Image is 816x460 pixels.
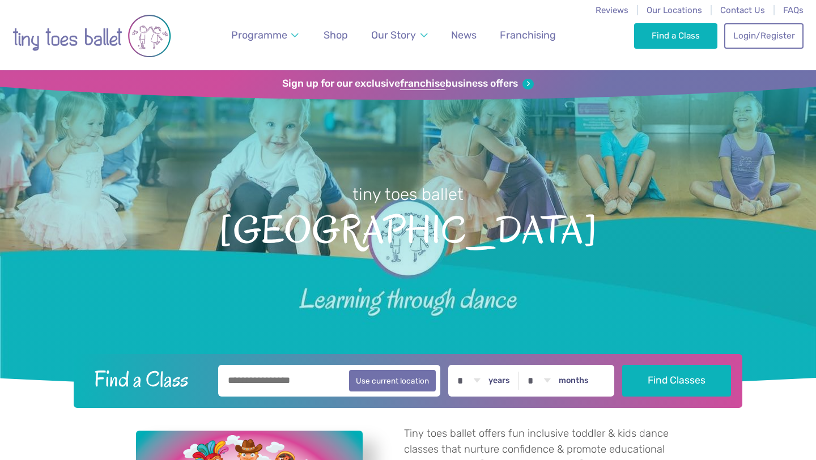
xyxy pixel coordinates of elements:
a: Our Story [366,23,433,48]
a: FAQs [783,5,804,15]
a: News [446,23,482,48]
h2: Find a Class [85,365,211,393]
button: Find Classes [622,365,732,397]
a: Sign up for our exclusivefranchisebusiness offers [282,78,533,90]
a: Our Locations [647,5,702,15]
span: Our Story [371,29,416,41]
span: News [451,29,477,41]
span: [GEOGRAPHIC_DATA] [20,206,796,252]
a: Programme [226,23,304,48]
img: tiny toes ballet [12,7,171,65]
small: tiny toes ballet [352,185,464,204]
a: Franchising [495,23,561,48]
label: years [488,376,510,386]
a: Reviews [596,5,628,15]
span: Programme [231,29,287,41]
a: Find a Class [634,23,717,48]
span: Franchising [500,29,556,41]
a: Login/Register [724,23,804,48]
span: Shop [324,29,348,41]
a: Contact Us [720,5,765,15]
strong: franchise [400,78,445,90]
button: Use current location [349,370,436,391]
label: months [559,376,589,386]
a: Shop [318,23,353,48]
